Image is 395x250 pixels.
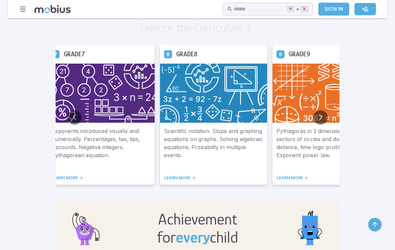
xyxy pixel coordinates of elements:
p: Exponents introduced visually and numerically. Percentages, tax, tips, discounts. Negative intege... [52,127,151,167]
a: Grade 8 [164,50,172,58]
h5: Grade 9 [289,49,310,59]
img: Grade 7 [48,63,155,123]
kbd: k [301,6,308,12]
kbd: ⌘ [287,6,295,12]
p: Scientific notation. Slope and graphing equations on graphs. Solving algebraic equations. Probabi... [164,127,263,167]
h2: Achievement [157,210,238,228]
p: Pythagoras in 3 dimensions. Area of sectors of circles and donuts. Speed, distance, time logic pr... [276,127,376,167]
a: Grade 7 [52,50,60,58]
span: every [176,228,210,246]
h5: Grade 8 [176,49,197,59]
img: pentagon.svg [66,209,104,246]
button: Go to next slide [313,110,328,125]
img: Grade 8 [160,63,267,123]
a: Grade 9 [276,50,285,58]
h5: Grade 7 [64,49,85,59]
img: rectangle.svg [291,209,329,246]
button: Go to previous slide [67,110,82,125]
a: LEARN MORE -> [276,175,376,181]
h2: Explore the Curriculum [140,21,243,34]
a: LEARN MORE -> [52,175,151,181]
h2: for child [157,228,238,246]
a: Sign In [318,3,349,15]
img: Grade 9 [272,63,380,123]
div: + [287,5,308,13]
a: LEARN MORE -> [164,175,263,181]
